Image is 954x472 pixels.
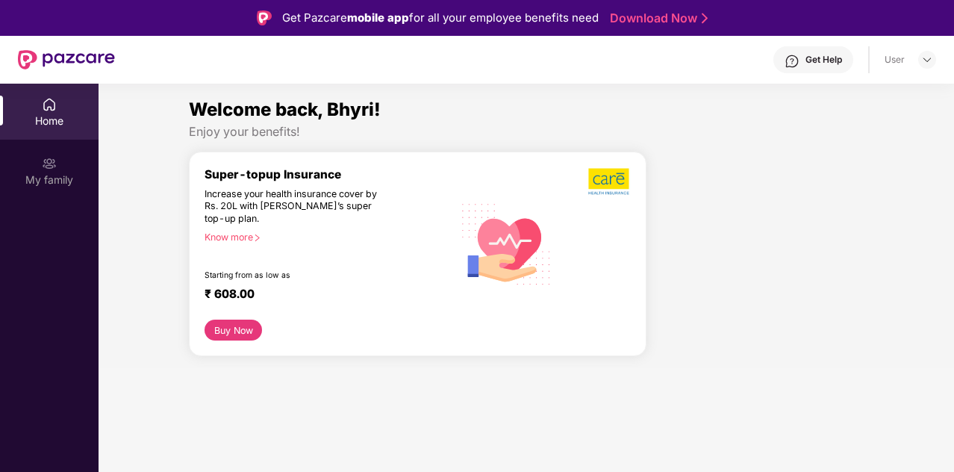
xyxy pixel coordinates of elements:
[702,10,708,26] img: Stroke
[205,287,438,305] div: ₹ 608.00
[205,188,389,226] div: Increase your health insurance cover by Rs. 20L with [PERSON_NAME]’s super top-up plan.
[257,10,272,25] img: Logo
[205,167,453,181] div: Super-topup Insurance
[610,10,703,26] a: Download Now
[347,10,409,25] strong: mobile app
[453,189,560,297] img: svg+xml;base64,PHN2ZyB4bWxucz0iaHR0cDovL3d3dy53My5vcmcvMjAwMC9zdmciIHhtbG5zOnhsaW5rPSJodHRwOi8vd3...
[921,54,933,66] img: svg+xml;base64,PHN2ZyBpZD0iRHJvcGRvd24tMzJ4MzIiIHhtbG5zPSJodHRwOi8vd3d3LnczLm9yZy8yMDAwL3N2ZyIgd2...
[42,156,57,171] img: svg+xml;base64,PHN2ZyB3aWR0aD0iMjAiIGhlaWdodD0iMjAiIHZpZXdCb3g9IjAgMCAyMCAyMCIgZmlsbD0ibm9uZSIgeG...
[805,54,842,66] div: Get Help
[42,97,57,112] img: svg+xml;base64,PHN2ZyBpZD0iSG9tZSIgeG1sbnM9Imh0dHA6Ly93d3cudzMub3JnLzIwMDAvc3ZnIiB3aWR0aD0iMjAiIG...
[885,54,905,66] div: User
[253,234,261,242] span: right
[205,320,262,341] button: Buy Now
[282,9,599,27] div: Get Pazcare for all your employee benefits need
[205,232,444,242] div: Know more
[189,124,864,140] div: Enjoy your benefits!
[189,99,381,120] span: Welcome back, Bhyri!
[785,54,799,69] img: svg+xml;base64,PHN2ZyBpZD0iSGVscC0zMngzMiIgeG1sbnM9Imh0dHA6Ly93d3cudzMub3JnLzIwMDAvc3ZnIiB3aWR0aD...
[205,270,390,281] div: Starting from as low as
[18,50,115,69] img: New Pazcare Logo
[588,167,631,196] img: b5dec4f62d2307b9de63beb79f102df3.png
